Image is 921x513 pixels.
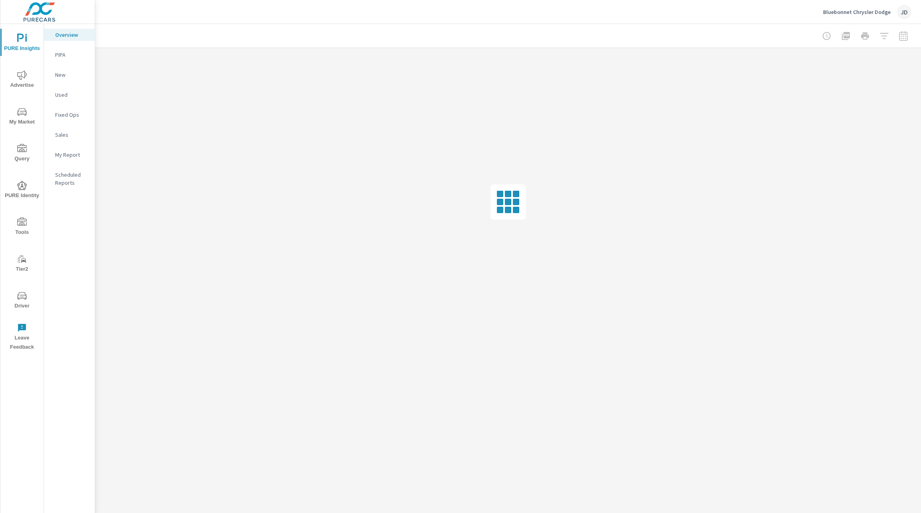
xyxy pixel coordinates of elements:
span: Driver [3,291,41,311]
div: Used [44,89,95,101]
p: PIPA [55,51,88,59]
p: New [55,71,88,79]
p: Scheduled Reports [55,171,88,187]
p: My Report [55,151,88,159]
p: Overview [55,31,88,39]
div: Fixed Ops [44,109,95,121]
div: New [44,69,95,81]
span: PURE Identity [3,181,41,200]
span: Leave Feedback [3,323,41,352]
div: nav menu [0,24,44,355]
span: Tier2 [3,254,41,274]
span: Tools [3,218,41,237]
div: JD [897,5,911,19]
div: Scheduled Reports [44,169,95,189]
span: My Market [3,107,41,127]
div: My Report [44,149,95,161]
p: Sales [55,131,88,139]
p: Bluebonnet Chrysler Dodge [823,8,891,16]
div: Overview [44,29,95,41]
div: PIPA [44,49,95,61]
div: Sales [44,129,95,141]
span: PURE Insights [3,34,41,53]
span: Advertise [3,70,41,90]
span: Query [3,144,41,164]
p: Used [55,91,88,99]
p: Fixed Ops [55,111,88,119]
